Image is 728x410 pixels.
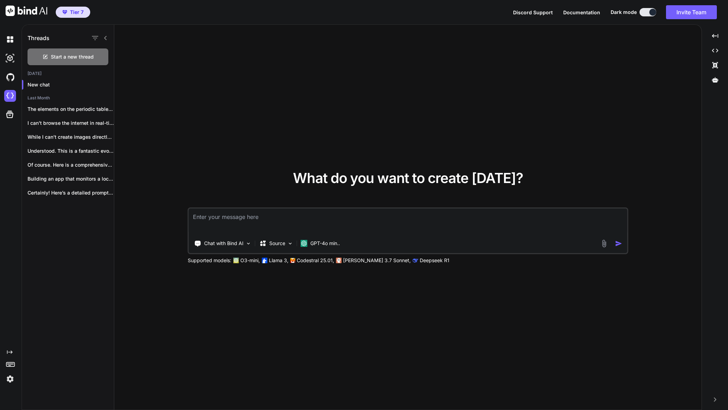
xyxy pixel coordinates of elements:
[70,9,84,16] span: Tier 7
[4,33,16,45] img: darkChat
[666,5,717,19] button: Invite Team
[301,240,308,247] img: GPT-4o mini
[22,95,114,101] h2: Last Month
[262,258,268,263] img: Llama2
[287,241,293,246] img: Pick Models
[4,52,16,64] img: darkAi-studio
[269,240,285,247] p: Source
[6,6,47,16] img: Bind AI
[28,106,114,113] p: The elements on the periodic table that...
[204,240,243,247] p: Chat with Bind AI
[563,9,600,16] button: Documentation
[233,258,239,263] img: GPT-4
[28,134,114,141] p: While I can't create images directly, I...
[563,9,600,15] span: Documentation
[291,258,295,263] img: Mistral-AI
[28,175,114,182] p: Building an app that monitors a local...
[28,81,114,88] p: New chat
[51,53,94,60] span: Start a new thread
[188,257,231,264] p: Supported models:
[4,90,16,102] img: cloudideIcon
[269,257,288,264] p: Llama 3,
[513,9,553,16] button: Discord Support
[62,10,67,14] img: premium
[28,34,49,42] h1: Threads
[28,147,114,154] p: Understood. This is a fantastic evolution of...
[513,9,553,15] span: Discord Support
[246,241,251,246] img: Pick Tools
[600,240,608,248] img: attachment
[297,257,334,264] p: Codestral 25.01,
[611,9,637,16] span: Dark mode
[28,120,114,127] p: I can't browse the internet in real-time...
[28,189,114,196] p: Certainly! Here’s a detailed prompt you can...
[240,257,260,264] p: O3-mini,
[310,240,340,247] p: GPT-4o min..
[293,169,523,187] span: What do you want to create [DATE]?
[420,257,449,264] p: Deepseek R1
[336,258,342,263] img: claude
[56,7,90,18] button: premiumTier 7
[22,71,114,76] h2: [DATE]
[413,258,418,263] img: claude
[615,240,622,247] img: icon
[4,373,16,385] img: settings
[4,71,16,83] img: githubDark
[28,161,114,168] p: Of course. Here is a comprehensive guide...
[343,257,411,264] p: [PERSON_NAME] 3.7 Sonnet,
